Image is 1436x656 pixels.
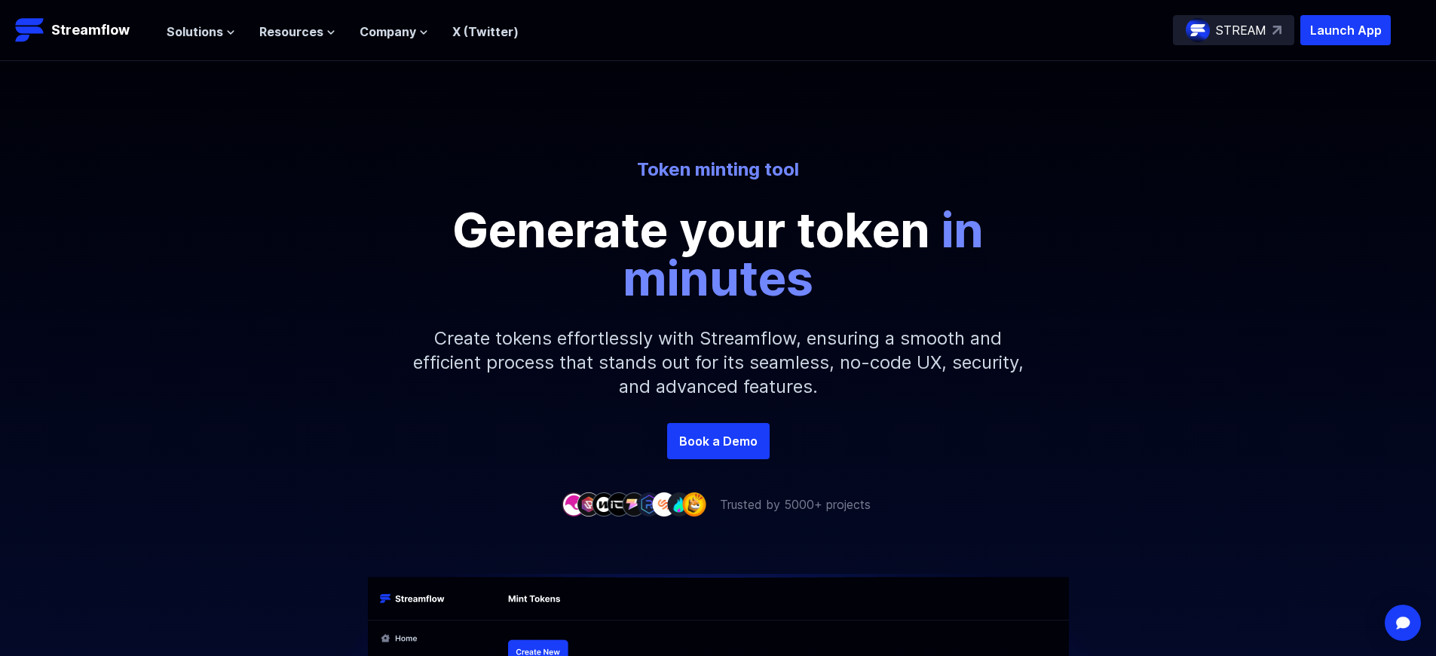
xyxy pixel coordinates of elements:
[1385,605,1421,641] div: Open Intercom Messenger
[1300,15,1391,45] button: Launch App
[1186,18,1210,42] img: streamflow-logo-circle.png
[1173,15,1294,45] a: STREAM
[360,23,416,41] span: Company
[577,492,601,516] img: company-2
[167,23,235,41] button: Solutions
[1216,21,1266,39] p: STREAM
[720,495,871,513] p: Trusted by 5000+ projects
[301,158,1136,182] p: Token minting tool
[652,492,676,516] img: company-7
[592,492,616,516] img: company-3
[360,23,428,41] button: Company
[562,492,586,516] img: company-1
[167,23,223,41] span: Solutions
[607,492,631,516] img: company-4
[259,23,335,41] button: Resources
[637,492,661,516] img: company-6
[452,24,519,39] a: X (Twitter)
[667,423,770,459] a: Book a Demo
[394,302,1043,423] p: Create tokens effortlessly with Streamflow, ensuring a smooth and efficient process that stands o...
[15,15,45,45] img: Streamflow Logo
[622,492,646,516] img: company-5
[259,23,323,41] span: Resources
[379,206,1058,302] p: Generate your token
[15,15,152,45] a: Streamflow
[1272,26,1281,35] img: top-right-arrow.svg
[51,20,130,41] p: Streamflow
[682,492,706,516] img: company-9
[667,492,691,516] img: company-8
[623,201,984,307] span: in minutes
